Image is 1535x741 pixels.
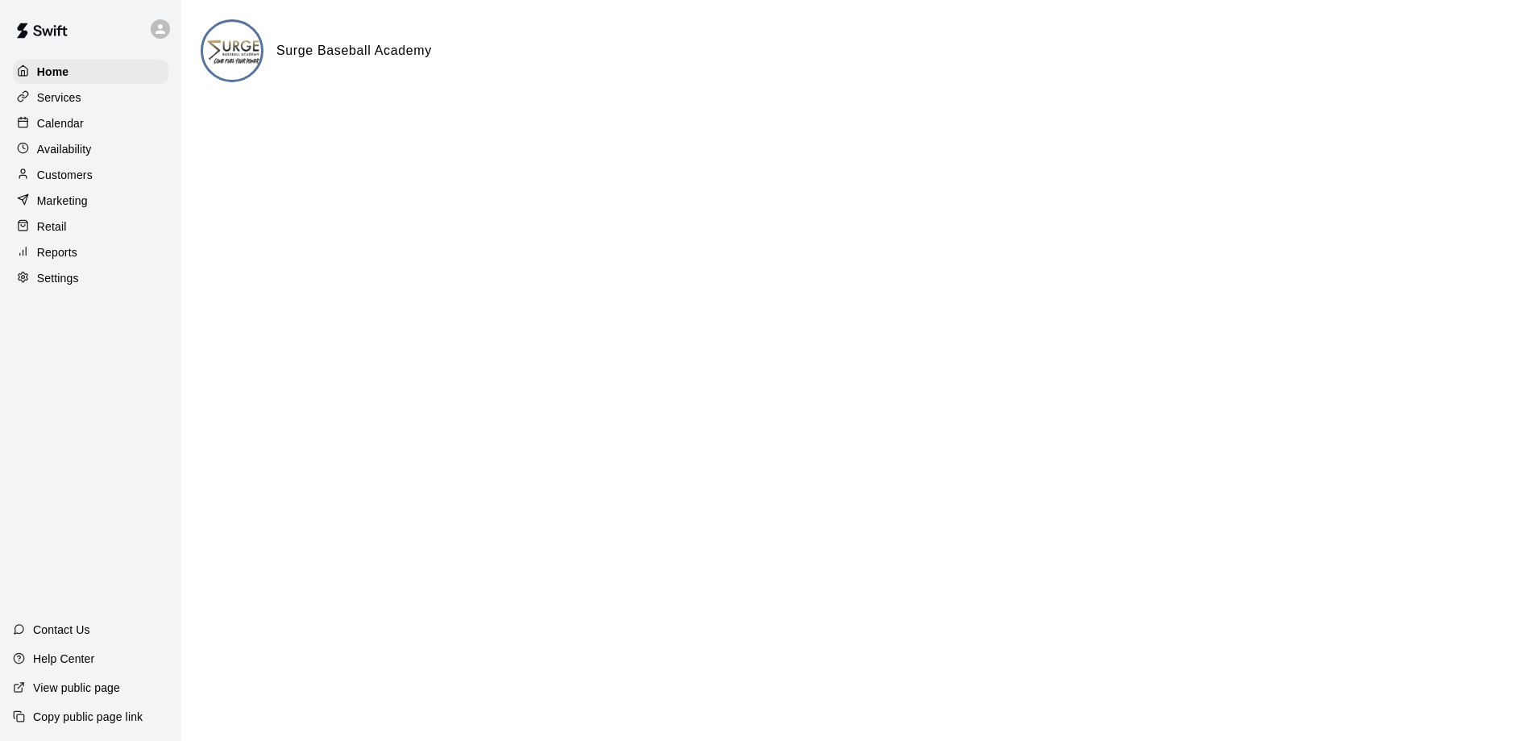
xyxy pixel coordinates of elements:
[13,214,168,239] a: Retail
[37,244,77,260] p: Reports
[37,90,81,106] p: Services
[13,137,168,161] a: Availability
[203,22,263,82] img: Surge Baseball Academy logo
[37,167,93,183] p: Customers
[37,219,67,235] p: Retail
[13,266,168,290] a: Settings
[276,40,432,61] h6: Surge Baseball Academy
[37,115,84,131] p: Calendar
[33,709,143,725] p: Copy public page link
[37,141,92,157] p: Availability
[13,189,168,213] a: Marketing
[13,240,168,264] a: Reports
[37,64,69,80] p: Home
[13,85,168,110] a: Services
[37,193,88,209] p: Marketing
[13,163,168,187] a: Customers
[37,270,79,286] p: Settings
[13,111,168,135] a: Calendar
[33,651,94,667] p: Help Center
[33,622,90,638] p: Contact Us
[33,680,120,696] p: View public page
[13,60,168,84] a: Home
